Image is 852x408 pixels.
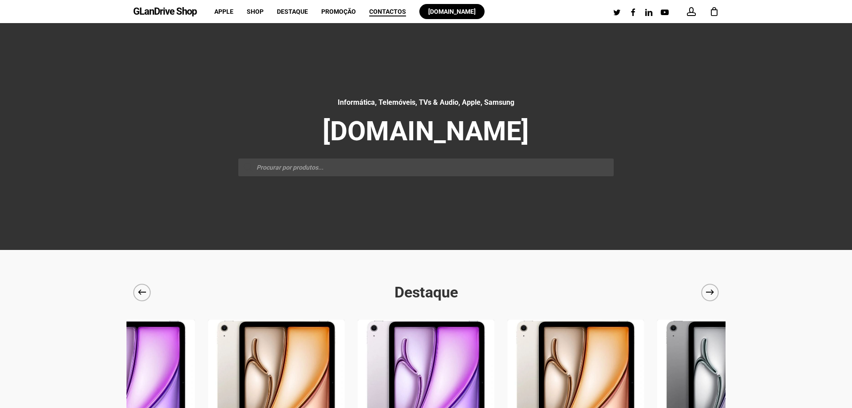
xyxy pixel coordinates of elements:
[709,7,719,16] a: Cart
[428,8,476,15] span: [DOMAIN_NAME]
[238,158,614,176] input: Procurar por produtos...
[133,283,151,301] button: Previous
[247,8,264,15] a: Shop
[126,282,725,302] h2: Destaque
[238,97,614,108] h5: Informática, Telemóveis, TVs & Audio, Apple, Samsung
[277,8,308,15] a: Destaque
[369,8,406,15] a: Contactos
[701,283,719,301] button: Next
[214,8,233,15] a: Apple
[238,115,614,148] h1: [DOMAIN_NAME]
[321,8,356,15] a: Promoção
[133,7,197,16] a: GLanDrive Shop
[419,8,485,15] a: [DOMAIN_NAME]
